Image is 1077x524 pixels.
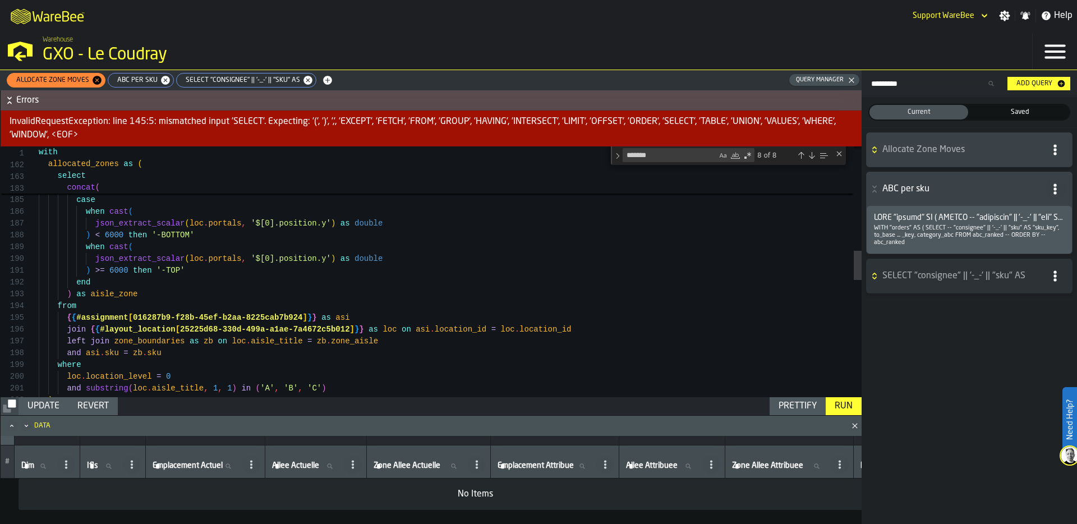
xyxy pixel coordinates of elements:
[218,337,227,346] span: on
[73,399,113,413] div: Revert
[355,254,383,263] span: double
[34,422,839,430] div: Data
[995,10,1015,21] label: button-toggle-Settings
[435,325,486,334] span: location_id
[302,75,314,86] span: Remove tag
[1054,9,1073,22] span: Help
[340,219,350,228] span: as
[326,337,331,346] span: .
[1,288,24,300] div: 193
[1,148,24,159] span: 1
[789,74,859,86] button: button-Query Manager
[67,348,81,357] span: and
[20,420,33,431] button: Minimize
[67,372,81,381] span: loc
[23,399,64,413] div: Update
[232,337,246,346] span: loc
[251,219,331,228] span: '$[0].position.y'
[105,348,119,357] span: sku
[307,384,321,393] span: 'C'
[153,461,223,470] span: label
[498,461,574,470] span: label
[383,325,397,334] span: loc
[150,459,240,474] input: label
[613,146,623,165] div: Toggle Replace
[190,337,199,346] span: as
[111,76,160,84] span: ABC per sku
[105,231,124,240] span: 6000
[67,384,81,393] span: and
[128,384,133,393] span: (
[241,384,251,393] span: in
[1,312,24,324] div: 195
[85,459,121,474] input: label
[67,289,71,298] span: )
[166,372,171,381] span: 0
[908,9,990,22] div: DropdownMenuValue-Support WareBee
[48,159,119,168] span: allocated_zones
[95,266,105,275] span: >=
[774,399,821,413] div: Prettify
[133,266,152,275] span: then
[91,75,103,86] span: Remove tag
[90,337,109,346] span: join
[1033,34,1077,70] label: button-toggle-Menu
[359,325,363,334] span: }
[874,224,1065,246] p: WITH "orders" AS ( SELECT -- "consignee" || '-_-' || "sku" AS "sku_key", to_base ... _key, catego...
[58,360,81,369] span: where
[1007,77,1070,90] button: button-Add Query
[67,183,95,192] span: concat
[48,396,53,405] span: )
[67,313,71,322] span: {
[791,76,848,84] div: Query Manager
[204,384,208,393] span: ,
[209,254,242,263] span: portals
[123,159,133,168] span: as
[1,194,24,206] div: 185
[241,254,246,263] span: ,
[1064,388,1076,451] label: Need Help?
[232,384,237,393] span: )
[1,397,19,415] button: button-
[867,133,1072,167] button: button-
[1,218,24,229] div: 187
[969,104,1070,121] label: button-switch-multi-Saved
[67,337,86,346] span: left
[185,254,189,263] span: (
[68,397,118,415] button: button-Revert
[53,396,57,405] span: ,
[1012,80,1057,88] div: Add Query
[284,384,298,393] span: 'B'
[1,183,24,195] span: 183
[260,384,274,393] span: 'A'
[27,488,924,502] div: No Items
[882,269,1041,283] span: SELECT "consignee" || '-_-' || "sku" AS
[1,206,24,218] div: 186
[19,397,68,415] button: button-Update
[298,384,302,393] span: ,
[1,383,24,394] div: 201
[1,394,24,406] div: 202
[147,348,161,357] span: sku
[1,253,24,265] div: 190
[76,278,90,287] span: end
[114,337,185,346] span: zone_boundaries
[623,149,717,162] textarea: Find
[626,461,678,470] span: label
[1,159,24,171] span: 162
[331,254,335,263] span: )
[133,348,142,357] span: zb
[730,459,829,474] input: label
[160,75,171,86] span: Remove tag
[209,219,242,228] span: portals
[807,151,816,160] div: Next Match (Enter)
[355,219,383,228] span: double
[90,289,137,298] span: aisle_zone
[970,105,1069,119] div: thumb
[874,213,1065,222] span: LORE "ipsumd" SI ( AMETCO -- "adipiscin" || '-_-' || "eli" SE "doe_tem", in_utla03(et_dol5(magn_a...
[1,171,24,183] span: 163
[1,90,862,111] button: button-
[76,289,86,298] span: as
[872,107,966,117] span: Current
[256,384,260,393] span: (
